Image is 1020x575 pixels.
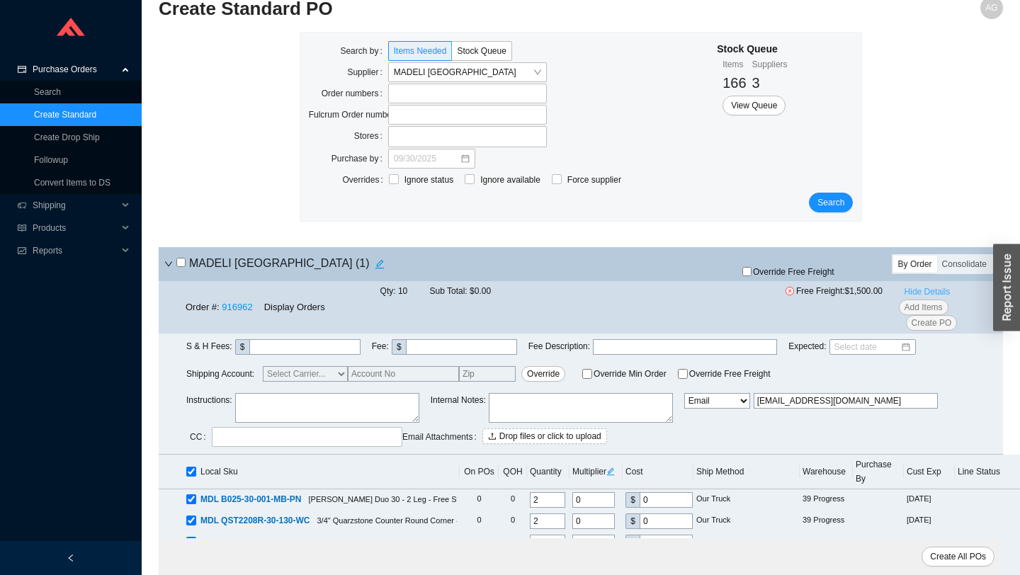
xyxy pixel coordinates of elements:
span: read [17,224,27,232]
span: Products [33,217,118,239]
span: X Stone Undermount Sink w/ Overflow 17-1/4" x 13-1/4" x 4-1/4" [277,537,499,546]
span: credit-card [17,65,27,74]
button: Search [809,193,853,212]
span: Local Sku [200,465,238,479]
td: Our Truck [693,532,800,553]
div: $ [235,339,249,355]
span: $1,500.00 [845,286,883,296]
span: Free Freight: [786,284,899,331]
label: Purchase by [331,149,388,169]
a: Convert Items to DS [34,178,110,188]
div: $ [625,513,640,529]
div: By Order [893,256,937,273]
span: edit [606,467,615,476]
span: Display Orders [264,302,325,312]
span: Override Min Order [594,370,667,378]
th: Ship Method [693,455,800,489]
a: Create Standard [34,110,96,120]
label: Fulcrum Order numbers [309,105,388,125]
span: Ignore available [475,173,546,187]
input: 09/30/2025 [394,152,460,166]
input: Override Free Freight [678,369,688,379]
span: Force supplier [562,173,627,187]
span: View Queue [731,98,777,113]
span: Fee : [372,339,389,355]
div: $ [625,492,640,508]
span: 166 [722,75,746,91]
a: Create Drop Ship [34,132,100,142]
div: Stock Queue [717,41,787,57]
label: CC [190,427,212,447]
label: Order numbers [322,84,388,103]
span: left [67,554,75,562]
span: 3 [752,75,760,91]
span: ( 1 ) [356,257,370,269]
span: close-circle [786,287,794,295]
span: down [164,260,173,268]
span: S & H Fees : [186,339,232,355]
span: [PERSON_NAME] Duo 30 - 2 Leg - Free Standing - Matte Black Fluted - PN Leg [308,495,586,503]
input: Zip [459,366,516,382]
span: Internal Notes : [431,393,486,427]
span: Override Free Freight [753,268,834,276]
span: Override Free Freight [689,370,771,378]
td: 0 [460,532,499,553]
label: Email Attachments [402,427,482,447]
button: View Queue [722,96,786,115]
td: 0 [499,489,527,511]
th: Cost [623,455,693,489]
button: Hide Details [899,284,956,300]
td: 0 [499,532,527,553]
td: 39 Progress [800,511,853,532]
span: Expected : [788,339,826,355]
a: Followup [34,155,68,165]
span: 3/4" Quarzstone Counter Round Corner - 30" - 3 Hole - White Carrara [317,516,557,525]
button: Add Items [899,300,948,315]
td: 0 [499,511,527,532]
div: $ [392,339,406,355]
label: Overrides [342,170,388,190]
span: Override [527,367,560,381]
div: Multiplier [572,465,620,479]
div: $ [625,535,640,550]
td: [DATE] [904,511,955,532]
input: Select date [834,340,900,354]
input: Override Min Order [582,369,592,379]
span: Order #: [186,302,220,312]
span: Search [817,195,844,210]
span: MDL QST2208R-30-130-WC [200,516,310,525]
span: MDL XT-2015-WH [200,537,270,547]
input: Override Free Freight [742,267,752,276]
td: Our Truck [693,511,800,532]
button: uploadDrop files or click to upload [482,428,607,444]
h4: MADELI [GEOGRAPHIC_DATA] [176,254,390,274]
td: 39 Progress [800,532,853,553]
td: 39 Progress [800,489,853,511]
span: $0.00 [470,286,491,296]
span: Instructions : [186,393,232,427]
span: Stock Queue [457,46,506,56]
a: Search [34,87,61,97]
span: upload [488,432,497,442]
label: Stores [354,126,388,146]
span: MDL B025-30-001-MB-PN [200,494,301,504]
div: Consolidate [937,256,992,273]
span: Create All POs [930,550,986,564]
span: Ignore status [399,173,459,187]
td: [DATE] [904,532,955,553]
span: Drop files or click to upload [499,429,601,443]
td: Our Truck [693,489,800,511]
span: 10 [398,286,407,296]
span: Reports [33,239,118,262]
th: Purchase By [853,455,904,489]
span: Shipping Account: [186,366,565,382]
div: Suppliers [752,57,788,72]
label: Search by [340,41,387,61]
input: Account No [348,366,459,382]
td: 0 [460,511,499,532]
button: Override [521,366,565,382]
th: Warehouse [800,455,853,489]
div: Items [722,57,746,72]
span: Fee Description : [528,339,590,355]
th: Quantity [527,455,569,489]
